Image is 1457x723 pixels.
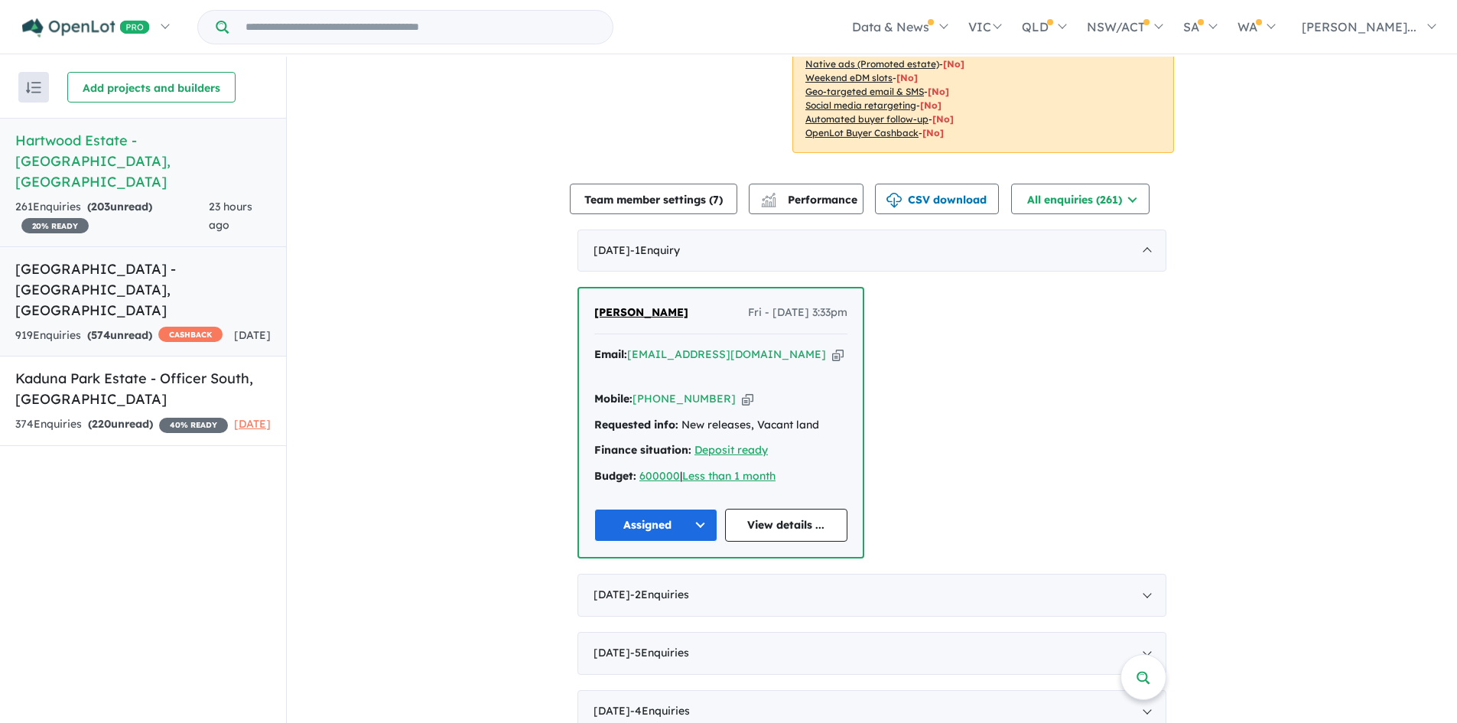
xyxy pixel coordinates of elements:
u: Social media retargeting [805,99,916,111]
span: 220 [92,417,111,431]
strong: Budget: [594,469,636,483]
strong: Finance situation: [594,443,691,457]
span: 203 [91,200,110,213]
span: 23 hours ago [209,200,252,232]
span: [PERSON_NAME] [594,305,688,319]
button: All enquiries (261) [1011,184,1150,214]
u: Weekend eDM slots [805,72,893,83]
div: 919 Enquir ies [15,327,223,345]
h5: Hartwood Estate - [GEOGRAPHIC_DATA] , [GEOGRAPHIC_DATA] [15,130,271,192]
div: New releases, Vacant land [594,416,847,435]
button: Copy [742,391,753,407]
span: Performance [763,193,857,207]
button: Team member settings (7) [570,184,737,214]
button: Copy [832,347,844,363]
strong: Requested info: [594,418,678,432]
span: [No] [922,127,944,138]
a: [PHONE_NUMBER] [633,392,736,405]
img: sort.svg [26,82,41,93]
h5: [GEOGRAPHIC_DATA] - [GEOGRAPHIC_DATA] , [GEOGRAPHIC_DATA] [15,259,271,321]
span: [No] [932,113,954,125]
a: Less than 1 month [682,469,776,483]
span: Fri - [DATE] 3:33pm [748,304,847,322]
button: Add projects and builders [67,72,236,103]
div: | [594,467,847,486]
a: View details ... [725,509,848,542]
span: [No] [920,99,942,111]
h5: Kaduna Park Estate - Officer South , [GEOGRAPHIC_DATA] [15,368,271,409]
span: - 5 Enquir ies [630,646,689,659]
div: [DATE] [577,574,1166,617]
a: [EMAIL_ADDRESS][DOMAIN_NAME] [627,347,826,361]
span: 574 [91,328,110,342]
span: 40 % READY [159,418,228,433]
strong: ( unread) [87,328,152,342]
a: Deposit ready [694,443,768,457]
img: Openlot PRO Logo White [22,18,150,37]
span: [PERSON_NAME]... [1302,19,1416,34]
strong: Mobile: [594,392,633,405]
button: Performance [749,184,863,214]
a: 600000 [639,469,680,483]
span: 7 [713,193,719,207]
span: - 4 Enquir ies [630,704,690,718]
span: 20 % READY [21,218,89,233]
button: CSV download [875,184,999,214]
strong: Email: [594,347,627,361]
button: Assigned [594,509,717,542]
span: CASHBACK [158,327,223,342]
div: 261 Enquir ies [15,198,209,235]
u: Native ads (Promoted estate) [805,58,939,70]
span: [No] [943,58,964,70]
a: [PERSON_NAME] [594,304,688,322]
div: [DATE] [577,230,1166,272]
img: bar-chart.svg [761,197,776,207]
span: - 1 Enquir y [630,243,680,257]
u: Geo-targeted email & SMS [805,86,924,97]
div: 374 Enquir ies [15,415,228,434]
span: - 2 Enquir ies [630,588,689,601]
strong: ( unread) [88,417,153,431]
img: line-chart.svg [762,193,776,201]
u: Automated buyer follow-up [805,113,929,125]
div: [DATE] [577,632,1166,675]
strong: ( unread) [87,200,152,213]
input: Try estate name, suburb, builder or developer [232,11,610,44]
u: OpenLot Buyer Cashback [805,127,919,138]
img: download icon [886,193,902,208]
span: [DATE] [234,328,271,342]
span: [No] [896,72,918,83]
span: [No] [928,86,949,97]
span: [DATE] [234,417,271,431]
